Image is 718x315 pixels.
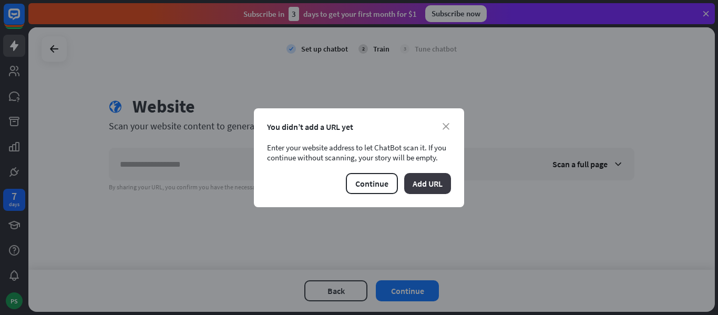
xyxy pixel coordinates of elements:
[404,173,451,194] button: Add URL
[346,173,398,194] button: Continue
[443,123,449,130] i: close
[8,4,40,36] button: Open LiveChat chat widget
[267,143,451,162] div: Enter your website address to let ChatBot scan it. If you continue without scanning, your story w...
[267,121,451,132] div: You didn’t add a URL yet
